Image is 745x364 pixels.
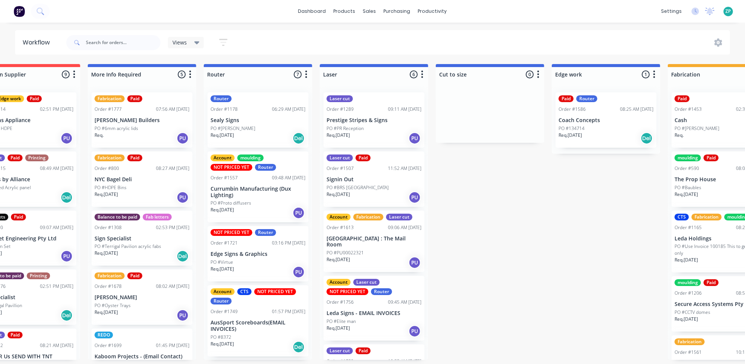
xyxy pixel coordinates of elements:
div: 02:53 PM [DATE] [156,224,189,231]
div: Laser cut [327,154,353,161]
div: Order #1777 [95,106,122,113]
div: FabricationPaidOrder #177707:56 AM [DATE][PERSON_NAME] BuildersPO #6mm acrylic lidsReq.PU [92,92,192,148]
div: Del [293,132,305,144]
div: Laser cut [327,347,353,354]
div: Order #1206 [675,290,702,297]
p: Req. [DATE] [211,341,234,347]
div: PU [409,325,421,337]
div: PU [409,191,421,203]
p: Req. [DATE] [95,250,118,257]
div: 06:29 AM [DATE] [272,106,305,113]
div: PU [61,250,73,262]
div: Fabrication [95,272,125,279]
div: CTS [675,214,689,220]
p: Req. [DATE] [327,256,350,263]
p: Currumbin Manufacturing (Dux Lighting) [211,186,305,199]
div: Paid [704,279,719,286]
div: Fab letters [143,214,172,220]
div: AccountmouldingNOT PRICED YETRouterOrder #155709:48 AM [DATE]Currumbin Manufacturing (Dux Lightin... [208,151,308,223]
div: Order #1561 [675,349,702,356]
div: REDO [95,332,113,338]
div: moulding [237,154,264,161]
p: [PERSON_NAME] [95,294,189,301]
div: Paid [27,95,42,102]
p: AusSport Scoreboards(EMAIL INVOICES) [211,320,305,332]
div: Router [255,164,276,171]
p: Req. [675,132,684,139]
div: Order #1721 [211,240,238,246]
div: products [330,6,359,17]
div: Fabrication [692,214,722,220]
div: purchasing [380,6,414,17]
div: Del [641,132,653,144]
div: settings [657,6,685,17]
input: Search for orders... [86,35,160,50]
div: Printing [25,154,49,161]
p: PO #[PERSON_NAME] [211,125,255,132]
p: PO #Baubles [675,184,701,191]
div: Paid [8,332,23,338]
span: ZP [726,8,731,15]
p: PO #Oyster Trays [95,302,131,309]
span: Views [173,38,187,46]
p: PO #Terrigal Pavilion acrylic fabs [95,243,161,250]
p: Req. [DATE] [211,266,234,272]
div: Order #1507 [327,165,354,172]
div: 08:25 AM [DATE] [620,106,653,113]
div: RouterOrder #117806:29 AM [DATE]Sealy SignsPO #[PERSON_NAME]Req.[DATE]Del [208,92,308,148]
div: NOT PRICED YETRouterOrder #172103:16 PM [DATE]Edge Signs & GraphicsPO #VirtueReq.[DATE]PU [208,226,308,281]
div: Order #1308 [95,224,122,231]
div: 02:51 PM [DATE] [40,283,73,290]
p: PO #HDPE Bins [95,184,127,191]
div: Account [327,279,351,286]
p: Req. [DATE] [675,316,698,323]
div: Router [576,95,597,102]
p: Req. [DATE] [327,191,350,198]
div: Order #1557 [211,174,238,181]
div: Fabrication [95,95,125,102]
div: Del [61,309,73,321]
div: PU [409,257,421,269]
p: Req. [DATE] [95,309,118,316]
div: 09:07 AM [DATE] [40,224,73,231]
div: Order #1699 [95,342,122,349]
p: Leda Signs - EMAIL INVOICES [327,310,421,317]
p: Req. [DATE] [95,191,118,198]
div: Laser cut [327,95,353,102]
p: Coach Concepts [559,117,653,124]
p: Sign Specialist [95,236,189,242]
div: Paid [559,95,574,102]
div: Account [327,214,351,220]
div: Order #1756 [327,299,354,306]
div: NOT PRICED YET [327,288,368,295]
div: AccountFabricationLaser cutOrder #161309:06 AM [DATE][GEOGRAPHIC_DATA] : The Mail RoomPO #PU00022... [324,211,424,272]
div: Del [293,341,305,353]
p: PO #Virtue [211,259,233,266]
p: PO #PR Reception [327,125,364,132]
div: Del [61,191,73,203]
p: [PERSON_NAME] Builders [95,117,189,124]
p: Kaboom Projects - (Email Contact) [95,353,189,360]
div: PU [177,191,189,203]
div: PU [409,132,421,144]
div: Del [177,250,189,262]
div: Paid [356,347,371,354]
p: Req. [95,132,104,139]
p: Req. [DATE] [327,325,350,332]
div: Account [211,288,235,295]
div: Printing [27,272,50,279]
div: NOT PRICED YET [211,229,252,236]
div: 01:45 PM [DATE] [156,342,189,349]
div: productivity [414,6,451,17]
p: PO #CCTV domes [675,309,710,316]
div: 02:51 PM [DATE] [40,106,73,113]
div: 11:52 AM [DATE] [388,165,421,172]
div: Order #800 [95,165,119,172]
div: Order #1453 [675,106,702,113]
div: Paid [127,272,142,279]
div: PU [61,132,73,144]
div: 03:16 PM [DATE] [272,240,305,246]
p: PO #[PERSON_NAME] [675,125,719,132]
div: Laser cutOrder #128909:11 AM [DATE]Prestige Stripes & SignsPO #PR ReceptionReq.[DATE]PU [324,92,424,148]
div: Router [255,229,276,236]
